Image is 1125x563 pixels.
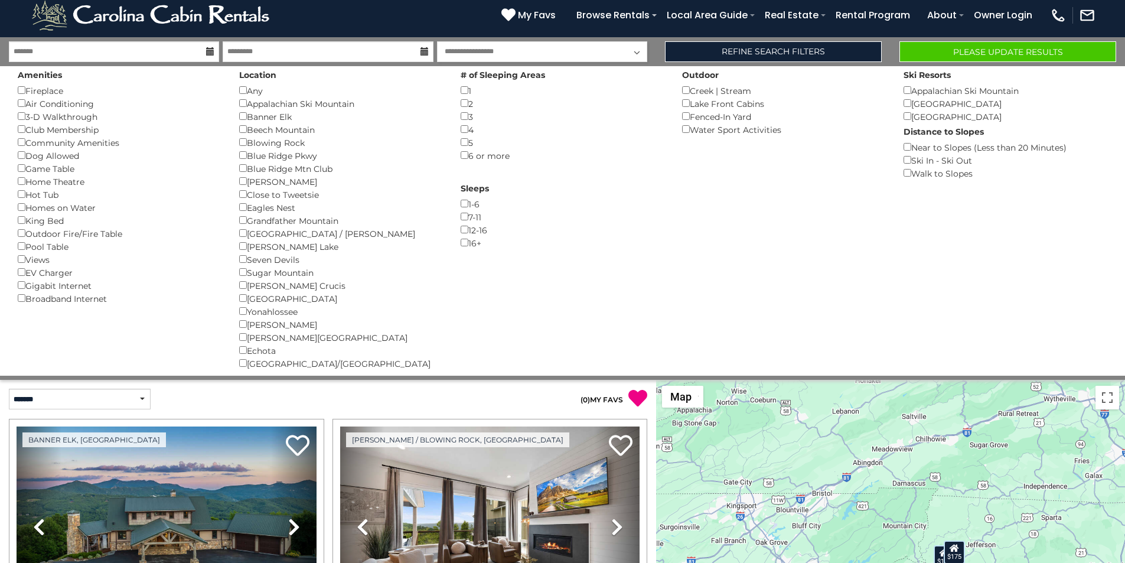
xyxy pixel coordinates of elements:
div: Fireplace [18,84,221,97]
div: Outdoor Fire/Fire Table [18,227,221,240]
label: Sleeps [461,183,489,194]
div: Lake Front Cabins [682,97,886,110]
span: My Favs [518,8,556,22]
label: Distance to Slopes [904,126,984,138]
div: [GEOGRAPHIC_DATA] [904,97,1107,110]
span: 0 [583,395,588,404]
div: Game Table [18,162,221,175]
div: Near to Slopes (Less than 20 Minutes) [904,141,1107,154]
label: # of Sleeping Areas [461,69,545,81]
div: [PERSON_NAME] [239,175,443,188]
a: (0)MY FAVS [581,395,623,404]
div: Home Theatre [18,175,221,188]
div: 3-D Walkthrough [18,110,221,123]
a: [PERSON_NAME] / Blowing Rock, [GEOGRAPHIC_DATA] [346,432,569,447]
img: phone-regular-white.png [1050,7,1067,24]
div: Fenced-In Yard [682,110,886,123]
a: Local Area Guide [661,5,754,25]
div: 6 or more [461,149,664,162]
div: Close to Tweetsie [239,188,443,201]
a: About [921,5,963,25]
div: 5 [461,136,664,149]
label: Location [239,69,276,81]
div: Air Conditioning [18,97,221,110]
div: Appalachian Ski Mountain [239,97,443,110]
div: [PERSON_NAME] Crucis [239,279,443,292]
div: Homes on Water [18,201,221,214]
div: Club Membership [18,123,221,136]
a: Banner Elk, [GEOGRAPHIC_DATA] [22,432,166,447]
div: Gigabit Internet [18,279,221,292]
div: [PERSON_NAME] [239,318,443,331]
div: Creek | Stream [682,84,886,97]
div: Echota [239,344,443,357]
a: Owner Login [968,5,1038,25]
div: 1-6 [461,197,664,210]
a: Add to favorites [286,434,309,459]
a: Browse Rentals [570,5,656,25]
div: [GEOGRAPHIC_DATA] [239,292,443,305]
div: Seven Devils [239,253,443,266]
div: Blowing Rock [239,136,443,149]
div: Sugar Mountain [239,266,443,279]
div: [GEOGRAPHIC_DATA] / [PERSON_NAME] [239,227,443,240]
div: Water Sport Activities [682,123,886,136]
div: Pool Table [18,240,221,253]
div: Eagles Nest [239,201,443,214]
div: Ski In - Ski Out [904,154,1107,167]
span: ( ) [581,395,590,404]
div: [PERSON_NAME][GEOGRAPHIC_DATA] [239,331,443,344]
div: Banner Elk [239,110,443,123]
div: [GEOGRAPHIC_DATA] [904,110,1107,123]
label: Ski Resorts [904,69,951,81]
div: 2 [461,97,664,110]
div: Appalachian Ski Mountain [904,84,1107,97]
div: 7-11 [461,210,664,223]
div: [GEOGRAPHIC_DATA]/[GEOGRAPHIC_DATA] [239,357,443,370]
div: 4 [461,123,664,136]
button: Please Update Results [899,41,1116,62]
div: 12-16 [461,223,664,236]
div: 16+ [461,236,664,249]
div: EV Charger [18,266,221,279]
a: Real Estate [759,5,824,25]
a: Rental Program [830,5,916,25]
div: [PERSON_NAME] Lake [239,240,443,253]
div: Beech Mountain [239,123,443,136]
img: mail-regular-white.png [1079,7,1095,24]
div: Any [239,84,443,97]
div: 1 [461,84,664,97]
div: Hot Tub [18,188,221,201]
div: King Bed [18,214,221,227]
label: Outdoor [682,69,719,81]
a: Refine Search Filters [665,41,882,62]
div: Blue Ridge Mtn Club [239,162,443,175]
button: Change map style [662,386,703,408]
div: Community Amenities [18,136,221,149]
button: Toggle fullscreen view [1095,386,1119,409]
div: Walk to Slopes [904,167,1107,180]
div: Yonahlossee [239,305,443,318]
div: Grandfather Mountain [239,214,443,227]
div: Dog Allowed [18,149,221,162]
label: Amenities [18,69,62,81]
div: Views [18,253,221,266]
div: 3 [461,110,664,123]
div: Broadband Internet [18,292,221,305]
a: My Favs [501,8,559,23]
span: Map [670,390,692,403]
div: Blue Ridge Pkwy [239,149,443,162]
